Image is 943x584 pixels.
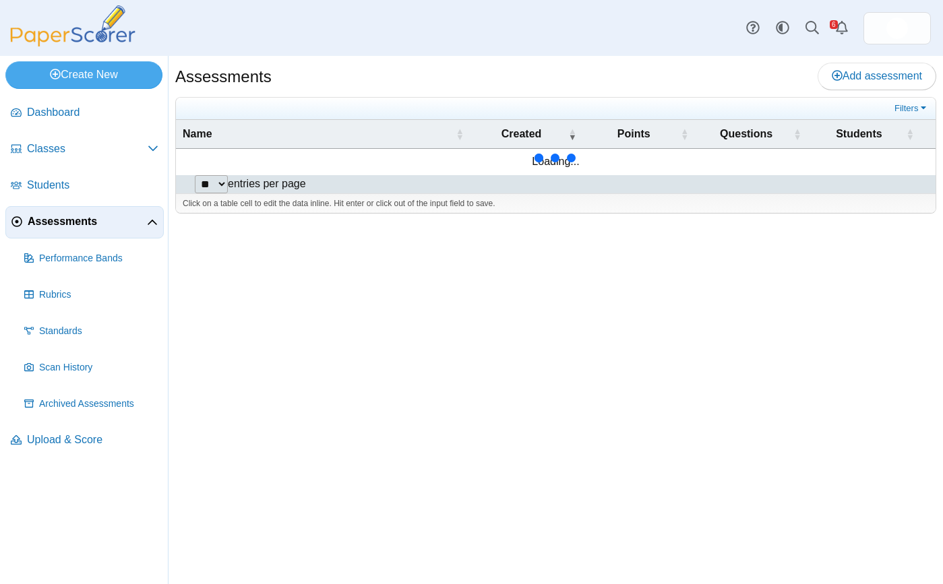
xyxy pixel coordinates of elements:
a: Assessments [5,206,164,238]
span: Name [183,128,212,139]
a: PaperScorer [5,37,140,48]
span: Assessments [28,214,147,229]
a: Upload & Score [5,424,164,457]
a: Performance Bands [19,242,164,275]
a: Archived Assessments [19,388,164,420]
span: Students [836,128,882,139]
span: Points : Activate to sort [680,120,688,148]
span: Performance Bands [39,252,158,265]
a: Alerts [827,13,857,43]
span: Students : Activate to sort [906,120,914,148]
span: Classes [27,141,148,156]
a: Classes [5,133,164,166]
span: Standards [39,325,158,338]
img: PaperScorer [5,5,140,46]
span: Points [617,128,650,139]
div: Click on a table cell to edit the data inline. Hit enter or click out of the input field to save. [176,193,936,214]
span: Archived Assessments [39,397,158,411]
span: Upload & Score [27,432,158,447]
a: Scan History [19,352,164,384]
span: Dashboard [27,105,158,120]
span: Scan History [39,361,158,375]
span: Add assessment [832,70,922,82]
a: Create New [5,61,162,88]
a: ps.cRz8zCdsP4LbcP2q [863,12,931,44]
span: Name : Activate to sort [456,120,464,148]
a: Rubrics [19,279,164,311]
a: Dashboard [5,97,164,129]
label: entries per page [228,178,306,189]
span: d&k prep prep [886,18,908,39]
span: Created : Activate to remove sorting [568,120,576,148]
a: Filters [891,102,932,115]
td: Loading... [176,149,936,174]
a: Add assessment [818,63,936,90]
a: Standards [19,315,164,348]
a: Students [5,170,164,202]
span: Questions : Activate to sort [793,120,801,148]
span: Created [501,128,542,139]
span: Rubrics [39,288,158,302]
img: ps.cRz8zCdsP4LbcP2q [886,18,908,39]
span: Students [27,178,158,193]
h1: Assessments [175,65,272,88]
span: Questions [720,128,772,139]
